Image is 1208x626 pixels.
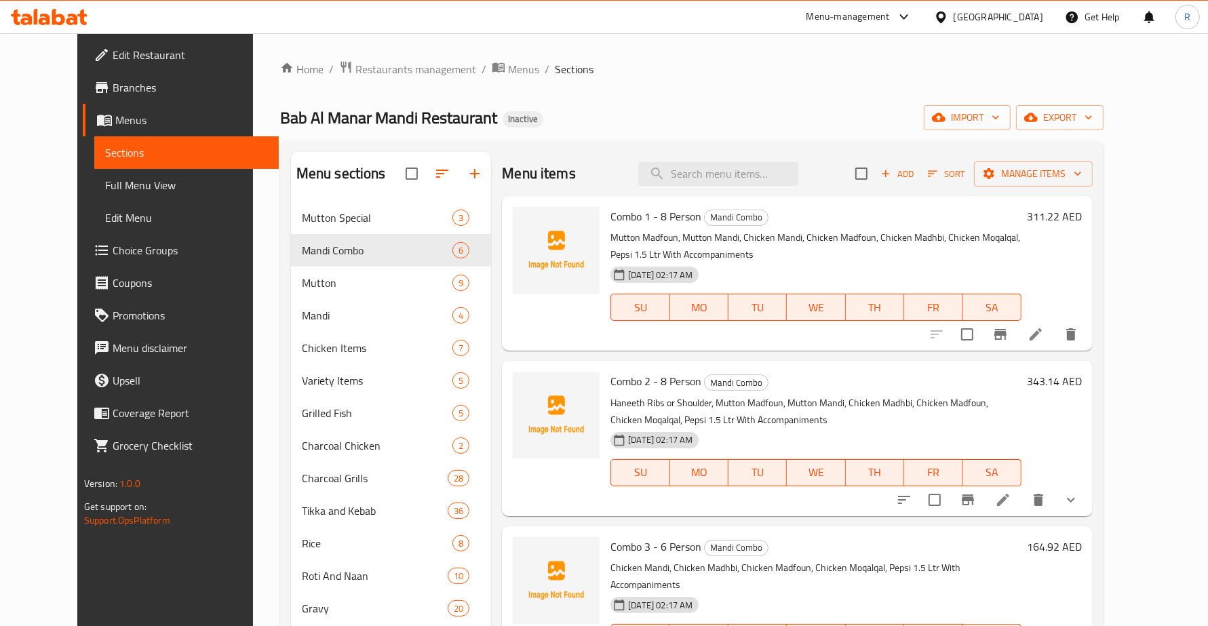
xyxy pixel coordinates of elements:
img: Combo 3 - 6 Person [513,537,600,624]
svg: Show Choices [1063,492,1079,508]
span: 36 [448,505,469,517]
div: Inactive [503,111,543,128]
button: SU [610,459,669,486]
button: WE [787,294,845,321]
button: Branch-specific-item [984,318,1017,351]
span: 3 [453,212,469,224]
span: 20 [448,602,469,615]
a: Menus [492,60,539,78]
button: sort-choices [888,484,920,516]
span: Upsell [113,372,268,389]
div: Chicken Items7 [291,332,492,364]
div: Mandi Combo6 [291,234,492,267]
span: Gravy [302,600,448,617]
a: Support.OpsPlatform [84,511,170,529]
div: Mandi Combo [704,540,768,556]
span: TH [851,298,899,317]
span: Sort items [919,163,974,184]
a: Coupons [83,267,279,299]
span: 5 [453,374,469,387]
button: Manage items [974,161,1093,187]
div: Rice8 [291,527,492,560]
div: Roti And Naan10 [291,560,492,592]
span: Edit Restaurant [113,47,268,63]
span: Select all sections [397,159,426,188]
span: R [1184,9,1190,24]
span: [DATE] 02:17 AM [623,433,698,446]
span: Manage items [985,165,1082,182]
span: Mandi [302,307,452,324]
div: items [448,503,469,519]
span: [DATE] 02:17 AM [623,269,698,281]
span: Combo 1 - 8 Person [610,206,701,227]
button: TH [846,294,904,321]
li: / [545,61,549,77]
span: Select to update [953,320,981,349]
div: Mandi Combo [704,210,768,226]
p: Haneeth Ribs or Shoulder, Mutton Madfoun, Mutton Mandi, Chicken Madhbi, Chicken Madfoun, Chicken ... [610,395,1021,429]
h2: Menu items [502,163,576,184]
span: Select to update [920,486,949,514]
button: SU [610,294,669,321]
a: Menus [83,104,279,136]
div: items [452,405,469,421]
a: Edit menu item [1028,326,1044,343]
span: WE [792,298,840,317]
span: Mandi Combo [705,540,768,555]
span: FR [910,298,957,317]
span: Inactive [503,113,543,125]
span: Promotions [113,307,268,324]
span: Full Menu View [105,177,268,193]
span: Add [879,166,916,182]
p: Mutton Madfoun, Mutton Mandi, Chicken Mandi, Chicken Madfoun, Chicken Madhbi, Chicken Moqalqal, P... [610,229,1021,263]
span: SA [969,298,1016,317]
span: export [1027,109,1093,126]
span: 4 [453,309,469,322]
a: Grocery Checklist [83,429,279,462]
span: Mandi Combo [705,375,768,391]
h6: 311.22 AED [1027,207,1082,226]
button: Add [876,163,919,184]
a: Sections [94,136,279,169]
span: Select section [847,159,876,188]
span: 10 [448,570,469,583]
button: delete [1022,484,1055,516]
li: / [482,61,486,77]
span: TU [734,463,781,482]
button: Branch-specific-item [952,484,984,516]
span: MO [676,298,723,317]
span: 2 [453,439,469,452]
a: Edit menu item [995,492,1011,508]
span: Chicken Items [302,340,452,356]
span: import [935,109,1000,126]
span: 6 [453,244,469,257]
span: Coverage Report [113,405,268,421]
span: WE [792,463,840,482]
a: Coverage Report [83,397,279,429]
span: SU [617,298,664,317]
div: items [452,242,469,258]
button: Add section [459,157,491,190]
span: SU [617,463,664,482]
div: Charcoal Chicken2 [291,429,492,462]
span: Bab Al Manar Mandi Restaurant [280,102,497,133]
span: Grilled Fish [302,405,452,421]
span: 9 [453,277,469,290]
h2: Menu sections [296,163,386,184]
div: items [452,340,469,356]
button: SA [963,294,1021,321]
div: Charcoal Grills28 [291,462,492,494]
span: Tikka and Kebab [302,503,448,519]
span: Sort [928,166,965,182]
span: TU [734,298,781,317]
button: FR [904,294,962,321]
div: Rice [302,535,452,551]
span: 7 [453,342,469,355]
span: Mandi Combo [302,242,452,258]
span: Mutton [302,275,452,291]
div: Mandi4 [291,299,492,332]
button: export [1016,105,1104,130]
div: Mutton Special3 [291,201,492,234]
span: Edit Menu [105,210,268,226]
